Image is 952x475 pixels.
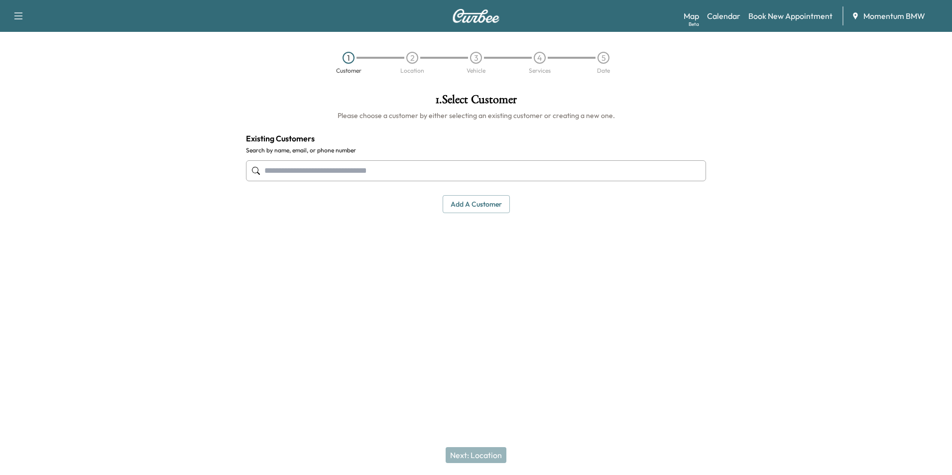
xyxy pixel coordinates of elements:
h1: 1 . Select Customer [246,94,706,111]
div: Vehicle [467,68,485,74]
div: 1 [343,52,355,64]
a: MapBeta [684,10,699,22]
span: Momentum BMW [863,10,925,22]
button: Add a customer [443,195,510,214]
div: Date [597,68,610,74]
div: 5 [597,52,609,64]
div: Beta [689,20,699,28]
a: Calendar [707,10,740,22]
div: Customer [336,68,361,74]
div: Services [529,68,551,74]
a: Book New Appointment [748,10,833,22]
div: Location [400,68,424,74]
h6: Please choose a customer by either selecting an existing customer or creating a new one. [246,111,706,120]
h4: Existing Customers [246,132,706,144]
div: 3 [470,52,482,64]
div: 2 [406,52,418,64]
img: Curbee Logo [452,9,500,23]
label: Search by name, email, or phone number [246,146,706,154]
div: 4 [534,52,546,64]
